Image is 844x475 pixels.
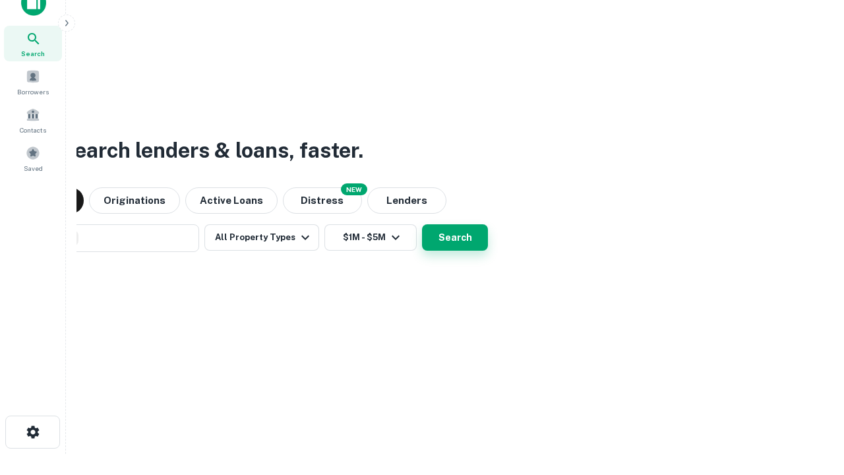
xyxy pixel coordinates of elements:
h3: Search lenders & loans, faster. [60,135,363,166]
a: Contacts [4,102,62,138]
iframe: Chat Widget [778,369,844,433]
span: Saved [24,163,43,174]
span: Borrowers [17,86,49,97]
button: Active Loans [185,187,278,214]
button: Search distressed loans with lien and other non-mortgage details. [283,187,362,214]
a: Borrowers [4,64,62,100]
button: All Property Types [204,224,319,251]
button: Search [422,224,488,251]
div: NEW [341,183,367,195]
a: Search [4,26,62,61]
a: Saved [4,141,62,176]
button: Originations [89,187,180,214]
span: Contacts [20,125,46,135]
button: $1M - $5M [324,224,417,251]
button: Lenders [367,187,446,214]
span: Search [21,48,45,59]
